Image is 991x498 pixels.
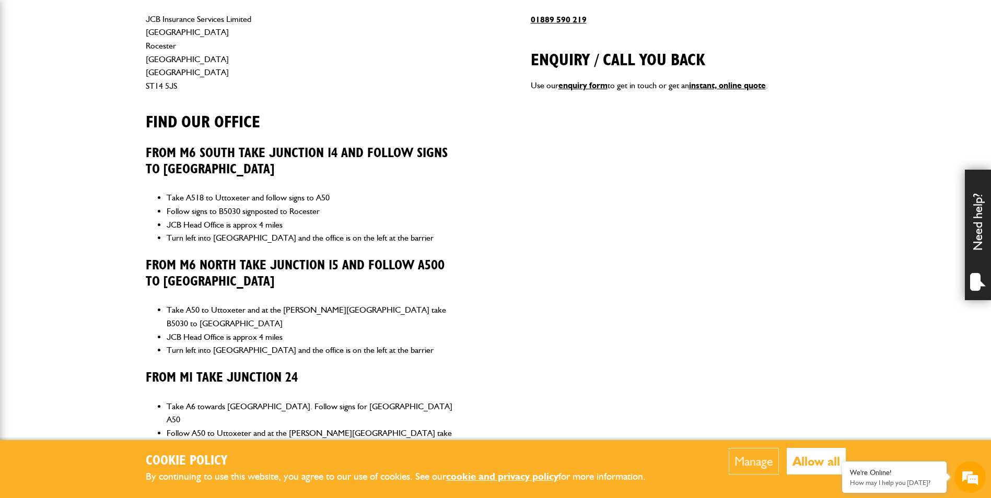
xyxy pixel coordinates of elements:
button: Manage [729,448,779,475]
button: Allow all [787,448,846,475]
a: cookie and privacy policy [446,470,558,482]
h2: Find our office [146,97,461,132]
p: How may I help you today? [850,479,939,487]
h3: From M6 South take Junction 14 and follow signs to [GEOGRAPHIC_DATA] [146,146,461,177]
li: Follow signs to B5030 signposted to Rocester [167,205,461,218]
li: Follow A50 to Uttoxeter and at the [PERSON_NAME][GEOGRAPHIC_DATA] take B5030 to [GEOGRAPHIC_DATA] [167,426,461,453]
li: Take A6 towards [GEOGRAPHIC_DATA]. Follow signs for [GEOGRAPHIC_DATA] A50 [167,400,461,426]
li: Turn left into [GEOGRAPHIC_DATA] and the office is on the left at the barrier [167,231,461,245]
div: We're Online! [850,468,939,477]
li: Take A518 to Uttoxeter and follow signs to A50 [167,191,461,205]
h3: From M1 take Junction 24 [146,370,461,386]
a: 01889 590 219 [531,15,587,25]
a: enquiry form [558,80,608,90]
h2: Enquiry / call you back [531,34,846,70]
address: JCB Insurance Services Limited [GEOGRAPHIC_DATA] Rocester [GEOGRAPHIC_DATA] [GEOGRAPHIC_DATA] ST1... [146,13,461,93]
li: JCB Head Office is approx 4 miles [167,218,461,232]
a: instant, online quote [689,80,766,90]
div: Need help? [965,170,991,300]
li: JCB Head Office is approx 4 miles [167,330,461,344]
li: Turn left into [GEOGRAPHIC_DATA] and the office is on the left at the barrier [167,343,461,357]
h3: From M6 North take Junction 15 and follow A500 to [GEOGRAPHIC_DATA] [146,258,461,290]
p: By continuing to use this website, you agree to our use of cookies. See our for more information. [146,469,663,485]
li: Take A50 to Uttoxeter and at the [PERSON_NAME][GEOGRAPHIC_DATA] take B5030 to [GEOGRAPHIC_DATA] [167,303,461,330]
p: Use our to get in touch or get an . [531,79,846,92]
h2: Cookie Policy [146,453,663,469]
